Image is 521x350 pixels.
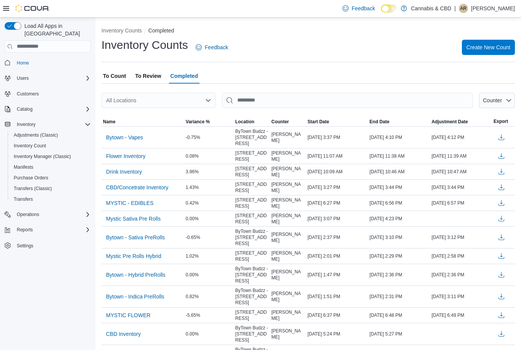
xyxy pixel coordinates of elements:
span: Customers [17,91,39,97]
span: Counter [483,97,502,103]
button: Bytown - Vapes [103,132,146,143]
button: Customers [2,88,94,99]
span: Mystic Sativa Pre Rolls [106,215,161,223]
div: -0.75% [184,133,234,142]
span: Manifests [14,164,33,170]
div: [DATE] 10:46 AM [368,167,430,176]
span: Inventory Count [14,143,46,149]
button: Inventory [14,120,39,129]
span: Adjustments (Classic) [11,131,91,140]
span: Flower Inventory [106,152,145,160]
span: Create New Count [466,44,510,51]
button: Bytown - Indica PreRolls [103,291,167,302]
span: Load All Apps in [GEOGRAPHIC_DATA] [21,22,91,37]
nav: An example of EuiBreadcrumbs [101,27,515,36]
div: [DATE] 1:51 PM [306,292,368,301]
div: [DATE] 6:37 PM [306,311,368,320]
span: Mystic Pre Rolls Hybrid [106,252,161,260]
button: Purchase Orders [8,173,94,183]
div: [DATE] 3:44 PM [430,183,492,192]
span: CBD/Concetrate Inventory [106,184,168,191]
button: Counter [479,93,515,108]
span: Customers [14,89,91,98]
input: This is a search bar. After typing your query, hit enter to filter the results lower in the page. [222,93,473,108]
div: ByTown Budzz - [STREET_ADDRESS] [234,286,270,307]
span: Inventory Manager (Classic) [14,153,71,160]
div: [STREET_ADDRESS] [234,148,270,164]
div: Amanda Rockburne [459,4,468,13]
div: [DATE] 2:01 PM [306,252,368,261]
span: Operations [14,210,91,219]
span: Bytown - Indica PreRolls [106,293,164,300]
button: CBD Inventory [103,328,144,340]
button: Inventory Counts [101,27,142,34]
input: Dark Mode [381,5,397,13]
nav: Complex example [5,54,91,271]
div: [STREET_ADDRESS] [234,180,270,195]
div: 0.82% [184,292,234,301]
span: Name [103,119,116,125]
button: Operations [14,210,42,219]
span: Drink Inventory [106,168,142,176]
span: [PERSON_NAME] [272,269,305,281]
button: Counter [270,117,306,126]
button: Flower Inventory [103,150,148,162]
span: Operations [17,211,39,218]
button: Open list of options [205,97,211,103]
button: Transfers (Classic) [8,183,94,194]
div: [DATE] 6:56 PM [368,198,430,208]
span: [PERSON_NAME] [272,290,305,303]
button: Bytown - Hybrid PreRolls [103,269,169,281]
button: End Date [368,117,430,126]
div: [STREET_ADDRESS] [234,308,270,323]
span: Inventory Manager (Classic) [11,152,91,161]
div: [DATE] 6:49 PM [430,311,492,320]
div: 0.08% [184,152,234,161]
button: Adjustment Date [430,117,492,126]
div: ByTown Budzz - [STREET_ADDRESS] [234,323,270,345]
span: End Date [370,119,389,125]
div: [STREET_ADDRESS] [234,164,270,179]
a: Purchase Orders [11,173,51,182]
div: 0.00% [184,329,234,339]
span: Home [14,58,91,68]
button: Inventory Count [8,140,94,151]
span: [PERSON_NAME] [272,131,305,144]
span: Feedback [205,44,228,51]
span: Adjustment Date [431,119,468,125]
span: Start Date [307,119,329,125]
a: Customers [14,89,42,98]
button: Users [2,73,94,84]
button: Catalog [2,104,94,115]
span: Settings [14,240,91,250]
div: [DATE] 3:44 PM [368,183,430,192]
span: Inventory [14,120,91,129]
button: Operations [2,209,94,220]
img: Cova [15,5,50,12]
h1: Inventory Counts [101,37,188,53]
div: [DATE] 3:27 PM [306,183,368,192]
button: Inventory [2,119,94,130]
button: Drink Inventory [103,166,145,177]
div: [DATE] 3:07 PM [306,214,368,223]
span: [PERSON_NAME] [272,181,305,194]
span: MYSTIC - EDIBLES [106,199,153,207]
div: [DATE] 11:38 AM [368,152,430,161]
div: 1.43% [184,183,234,192]
span: Purchase Orders [14,175,48,181]
a: Inventory Count [11,141,49,150]
span: Purchase Orders [11,173,91,182]
div: ByTown Budzz - [STREET_ADDRESS] [234,127,270,148]
span: Inventory Count [11,141,91,150]
a: Settings [14,241,36,250]
div: ByTown Budzz - [STREET_ADDRESS] [234,264,270,285]
button: Reports [14,225,36,234]
a: Adjustments (Classic) [11,131,61,140]
div: [DATE] 6:57 PM [430,198,492,208]
div: 3.96% [184,167,234,176]
button: CBD/Concetrate Inventory [103,182,171,193]
button: Start Date [306,117,368,126]
span: Transfers [11,195,91,204]
div: [DATE] 4:12 PM [430,133,492,142]
span: Export [494,118,508,124]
